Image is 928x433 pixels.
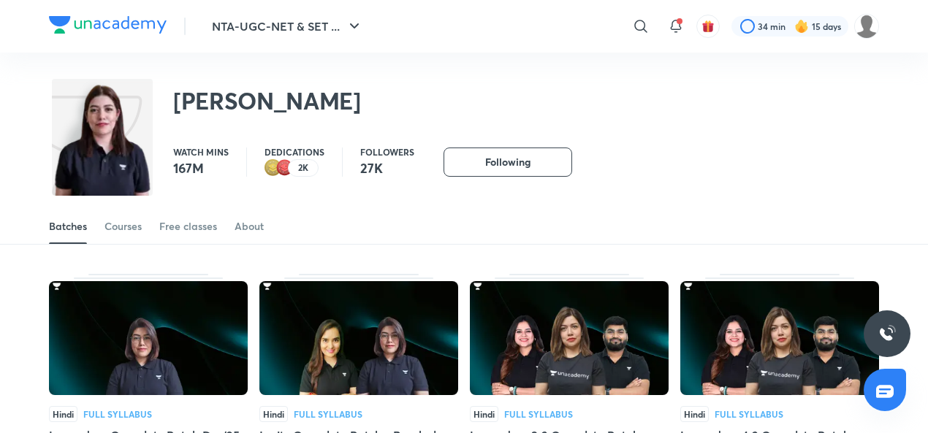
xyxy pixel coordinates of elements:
[701,20,715,33] img: avatar
[470,406,498,422] span: Hindi
[696,15,720,38] button: avatar
[794,19,809,34] img: streak
[360,159,414,177] p: 27K
[298,163,308,173] p: 2K
[276,159,294,177] img: educator badge1
[878,325,896,342] img: ttu
[159,219,217,234] div: Free classes
[49,219,87,234] div: Batches
[235,219,264,234] div: About
[680,406,709,422] span: Hindi
[235,209,264,244] a: About
[485,155,530,169] span: Following
[49,16,167,34] img: Company Logo
[360,147,414,156] p: Followers
[854,14,879,39] img: ranjini
[265,159,282,177] img: educator badge2
[444,147,572,177] button: Following
[49,281,248,395] img: Thumbnail
[265,147,324,156] p: Dedications
[173,86,361,115] h2: [PERSON_NAME]
[173,147,229,156] p: Watch mins
[52,82,153,235] img: class
[104,209,142,244] a: Courses
[259,406,288,422] span: Hindi
[294,410,362,418] div: Full Syllabus
[49,209,87,244] a: Batches
[49,406,77,422] span: Hindi
[49,16,167,37] a: Company Logo
[680,281,879,395] img: Thumbnail
[259,281,458,395] img: Thumbnail
[470,281,669,395] img: Thumbnail
[504,410,573,418] div: Full Syllabus
[203,12,372,41] button: NTA-UGC-NET & SET ...
[159,209,217,244] a: Free classes
[715,410,783,418] div: Full Syllabus
[83,410,152,418] div: Full Syllabus
[173,159,229,177] p: 167M
[104,219,142,234] div: Courses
